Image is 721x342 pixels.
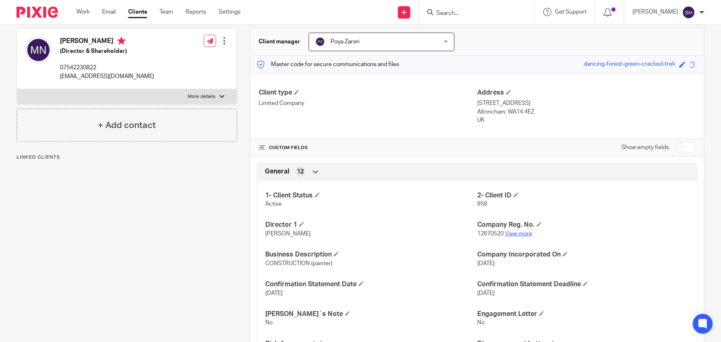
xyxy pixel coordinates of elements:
span: Poya Zarori [331,39,359,45]
a: Email [102,8,116,16]
img: Pixie [17,7,58,18]
h4: 1- Client Status [265,191,477,200]
p: Altrincham, WA14 4EZ [477,108,696,116]
span: 12670520 [477,231,504,237]
a: Work [76,8,90,16]
h5: (Director & Shareholder) [60,47,154,55]
span: 12 [297,168,304,176]
p: [EMAIL_ADDRESS][DOMAIN_NAME] [60,72,154,81]
span: Get Support [555,9,587,15]
span: 958 [477,201,487,207]
label: Show empty fields [621,143,669,152]
h4: Company Incorporated On [477,250,689,259]
h4: + Add contact [98,119,156,132]
h4: Director 1 [265,221,477,229]
a: Reports [186,8,206,16]
span: [DATE] [265,290,283,296]
h4: [PERSON_NAME]`s Note [265,310,477,318]
p: 07542230822 [60,64,154,72]
p: Linked clients [17,154,237,161]
h4: 2- Client ID [477,191,689,200]
span: No [265,320,273,325]
img: svg%3E [25,37,52,63]
span: [DATE] [477,290,495,296]
span: [PERSON_NAME] [265,231,311,237]
span: No [477,320,485,325]
p: Master code for secure communications and files [257,60,399,69]
a: Settings [219,8,240,16]
p: UK [477,116,696,124]
h4: Address [477,88,696,97]
h4: Engagement Letter [477,310,689,318]
a: View more [505,231,532,237]
h4: Business Description [265,250,477,259]
a: Clients [128,8,147,16]
div: dancing-forest-green-cracked-trek [584,60,675,69]
span: Active [265,201,282,207]
span: CONSTRUCTION (painter) [265,261,333,266]
h4: Confirmation Statement Deadline [477,280,689,289]
img: svg%3E [315,37,325,47]
h4: Client type [259,88,477,97]
img: svg%3E [682,6,695,19]
span: [DATE] [477,261,495,266]
p: More details [188,93,215,100]
h4: Confirmation Statement Date [265,280,477,289]
p: [PERSON_NAME] [633,8,678,16]
h3: Client manager [259,38,300,46]
i: Primary [117,37,126,45]
h4: [PERSON_NAME] [60,37,154,47]
span: General [265,167,289,176]
h4: Company Reg. No. [477,221,689,229]
input: Search [435,10,510,17]
h4: CUSTOM FIELDS [259,145,477,151]
p: Limited Company [259,99,477,107]
p: [STREET_ADDRESS] [477,99,696,107]
a: Team [159,8,173,16]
